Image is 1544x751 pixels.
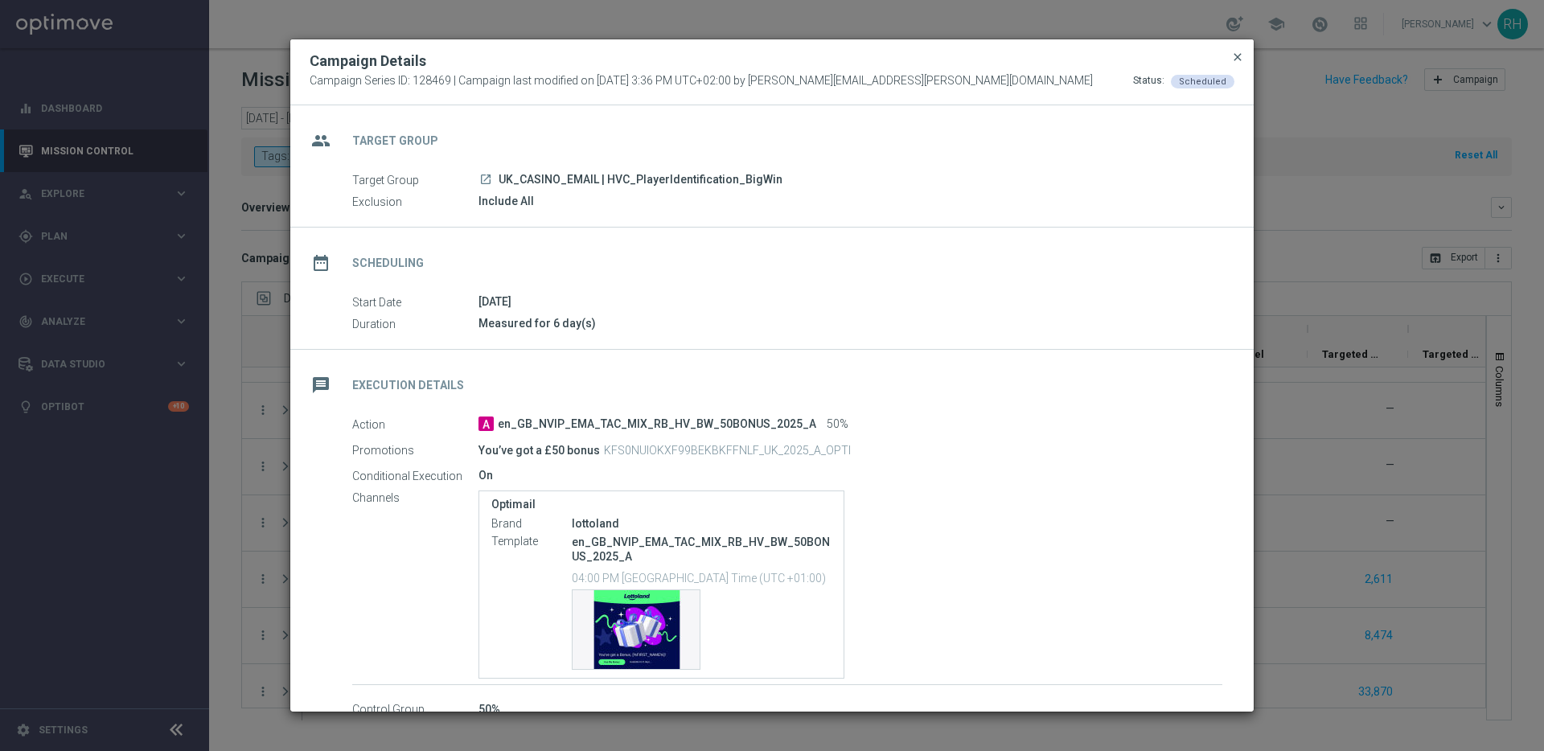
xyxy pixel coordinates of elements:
h2: Scheduling [352,256,424,271]
label: Channels [352,490,478,505]
span: A [478,417,494,431]
i: group [306,126,335,155]
label: Promotions [352,443,478,458]
div: Measured for 6 day(s) [478,315,1222,331]
label: Conditional Execution [352,469,478,483]
label: Brand [491,517,572,531]
colored-tag: Scheduled [1171,74,1234,87]
label: Duration [352,317,478,331]
label: Start Date [352,295,478,310]
label: Control Group [352,703,478,717]
div: Status: [1133,74,1164,88]
p: KFS0NUIOKXF99BEKBKFFNLF_UK_2025_A_OPTI [604,443,851,458]
div: lottoland [572,515,832,531]
span: Campaign Series ID: 128469 | Campaign last modified on [DATE] 3:36 PM UTC+02:00 by [PERSON_NAME][... [310,74,1093,88]
label: Action [352,417,478,432]
span: en_GB_NVIP_EMA_TAC_MIX_RB_HV_BW_50BONUS_2025_A [498,417,816,432]
span: Scheduled [1179,76,1226,87]
a: launch [478,173,493,187]
span: close [1231,51,1244,64]
span: UK_CASINO_EMAIL | HVC_PlayerIdentification_BigWin [499,173,782,187]
div: [DATE] [478,293,1222,310]
p: en_GB_NVIP_EMA_TAC_MIX_RB_HV_BW_50BONUS_2025_A [572,535,832,564]
i: message [306,371,335,400]
div: 50% [478,701,1222,717]
h2: Campaign Details [310,51,426,71]
div: On [478,467,1222,483]
span: 50% [827,417,848,432]
p: You’ve got a £50 bonus [478,443,600,458]
h2: Target Group [352,133,438,149]
p: 04:00 PM [GEOGRAPHIC_DATA] Time (UTC +01:00) [572,569,832,585]
label: Template [491,535,572,549]
i: date_range [306,248,335,277]
div: Include All [478,193,1222,209]
i: launch [479,173,492,186]
label: Optimail [491,498,832,511]
label: Exclusion [352,195,478,209]
label: Target Group [352,173,478,187]
h2: Execution Details [352,378,464,393]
